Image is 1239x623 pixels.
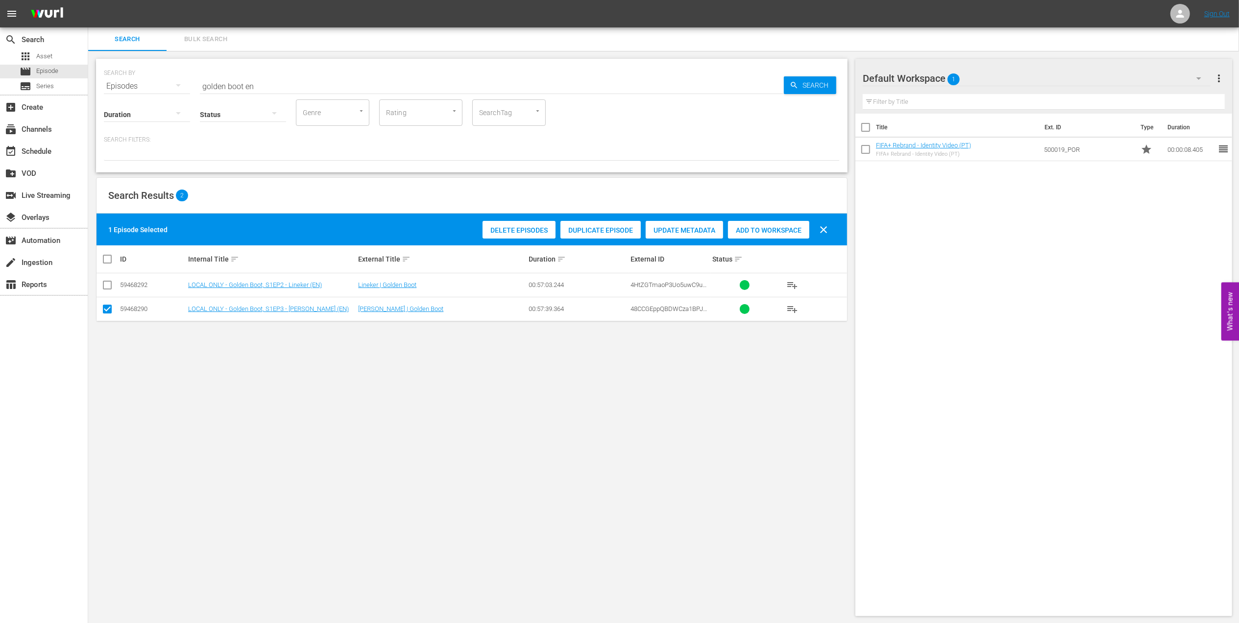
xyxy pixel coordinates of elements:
button: Open Feedback Widget [1221,283,1239,341]
a: LOCAL ONLY - Golden Boot, S1EP2 - Lineker (EN) [188,281,322,288]
span: Promo [1141,144,1152,155]
span: sort [557,255,566,264]
span: Automation [5,235,17,246]
span: playlist_add [786,303,798,315]
button: Open [533,106,542,116]
span: playlist_add [786,279,798,291]
span: sort [734,255,743,264]
a: Lineker | Golden Boot [358,281,416,288]
img: ans4CAIJ8jUAAAAAAAAAAAAAAAAAAAAAAAAgQb4GAAAAAAAAAAAAAAAAAAAAAAAAJMjXAAAAAAAAAAAAAAAAAAAAAAAAgAT5G... [24,2,71,25]
span: menu [6,8,18,20]
div: 00:57:39.364 [529,305,628,312]
button: Open [450,106,459,116]
span: Update Metadata [646,226,723,234]
span: Search Results [108,190,174,201]
div: External Title [358,253,525,265]
div: FIFA+ Rebrand - Identity Video (PT) [876,151,971,157]
span: 1 [947,69,960,90]
span: sort [230,255,239,264]
span: Series [20,80,31,92]
div: 59468292 [120,281,185,288]
button: playlist_add [780,297,804,321]
th: Title [876,114,1039,141]
span: 48CCGEppQBDWCza1BPJp41_ENG [631,305,707,320]
div: Default Workspace [863,65,1211,92]
span: VOD [5,168,17,179]
a: [PERSON_NAME] | Golden Boot [358,305,443,312]
span: Episode [36,66,58,76]
span: Overlays [5,212,17,223]
span: Asset [20,50,31,62]
span: 4HtZGTmaoP3Uo5uwC9uoex_ENG [631,281,706,296]
span: Delete Episodes [483,226,556,234]
span: 2 [176,190,188,201]
span: Search [5,34,17,46]
span: Search [799,76,836,94]
button: Search [784,76,836,94]
div: 59468290 [120,305,185,312]
th: Type [1135,114,1162,141]
span: Bulk Search [172,34,239,45]
div: Duration [529,253,628,265]
span: Schedule [5,145,17,157]
span: more_vert [1213,72,1225,84]
div: 1 Episode Selected [108,225,168,235]
a: LOCAL ONLY - Golden Boot, S1EP3 - [PERSON_NAME] (EN) [188,305,349,312]
div: External ID [631,255,709,263]
span: Add to Workspace [728,226,809,234]
a: FIFA+ Rebrand - Identity Video (PT) [876,142,971,149]
span: Series [36,81,54,91]
div: ID [120,255,185,263]
button: playlist_add [780,273,804,297]
span: clear [818,224,829,236]
button: Delete Episodes [483,221,556,239]
button: Add to Workspace [728,221,809,239]
th: Ext. ID [1039,114,1135,141]
span: reorder [1217,143,1229,155]
button: Update Metadata [646,221,723,239]
th: Duration [1162,114,1220,141]
span: Ingestion [5,257,17,268]
button: Duplicate Episode [560,221,641,239]
td: 00:00:08.405 [1164,138,1217,161]
span: sort [402,255,411,264]
span: Channels [5,123,17,135]
div: Status [712,253,777,265]
button: clear [812,218,835,241]
span: Duplicate Episode [560,226,641,234]
span: Live Streaming [5,190,17,201]
a: Sign Out [1204,10,1230,18]
div: 00:57:03.244 [529,281,628,288]
span: Search [94,34,161,45]
button: more_vert [1213,67,1225,90]
p: Search Filters: [104,136,840,144]
td: 500019_POR [1040,138,1137,161]
span: Create [5,101,17,113]
span: Episode [20,66,31,77]
button: Open [357,106,366,116]
span: Asset [36,51,52,61]
div: Episodes [104,72,190,100]
div: Internal Title [188,253,355,265]
span: Reports [5,279,17,290]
